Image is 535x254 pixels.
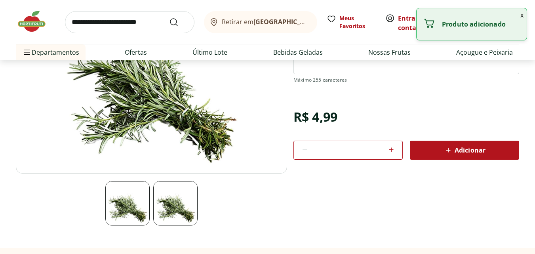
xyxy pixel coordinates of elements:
input: search [65,11,194,33]
a: Ofertas [125,48,147,57]
img: Principal [153,181,198,225]
span: ou [398,13,433,32]
a: Bebidas Geladas [273,48,323,57]
button: Submit Search [169,17,188,27]
span: Adicionar [444,145,485,155]
a: Entrar [398,14,418,23]
span: Departamentos [22,43,79,62]
a: Último Lote [192,48,227,57]
div: R$ 4,99 [293,106,337,128]
button: Adicionar [410,141,519,160]
a: Meus Favoritos [327,14,376,30]
span: Meus Favoritos [339,14,376,30]
img: Principal [105,181,150,225]
p: Produto adicionado [442,20,520,28]
a: Açougue e Peixaria [456,48,513,57]
a: Criar conta [398,14,442,32]
a: Nossas Frutas [368,48,411,57]
button: Menu [22,43,32,62]
img: Hortifruti [16,10,55,33]
b: [GEOGRAPHIC_DATA]/[GEOGRAPHIC_DATA] [253,17,387,26]
button: Retirar em[GEOGRAPHIC_DATA]/[GEOGRAPHIC_DATA] [204,11,317,33]
span: Retirar em [222,18,309,25]
button: Fechar notificação [517,8,527,22]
